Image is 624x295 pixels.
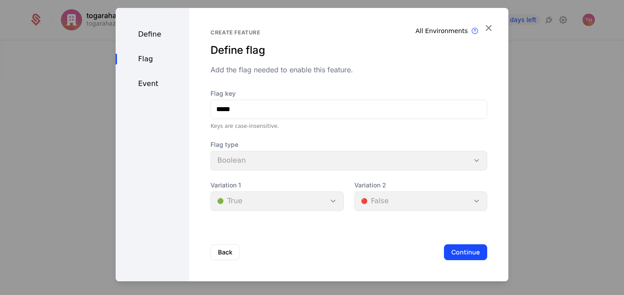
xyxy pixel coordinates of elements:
div: Create feature [211,29,487,36]
div: Define [116,29,189,40]
label: Flag key [211,89,487,98]
div: Keys are case-insensitive. [211,123,487,130]
button: Continue [444,244,487,260]
div: Event [116,78,189,89]
div: Flag [116,54,189,64]
div: Add the flag needed to enable this feature. [211,64,487,75]
div: All Environments [416,26,468,35]
button: Back [211,244,240,260]
span: Variation 1 [211,181,343,190]
span: Flag type [211,140,487,149]
span: Variation 2 [354,181,487,190]
div: Define flag [211,43,487,57]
